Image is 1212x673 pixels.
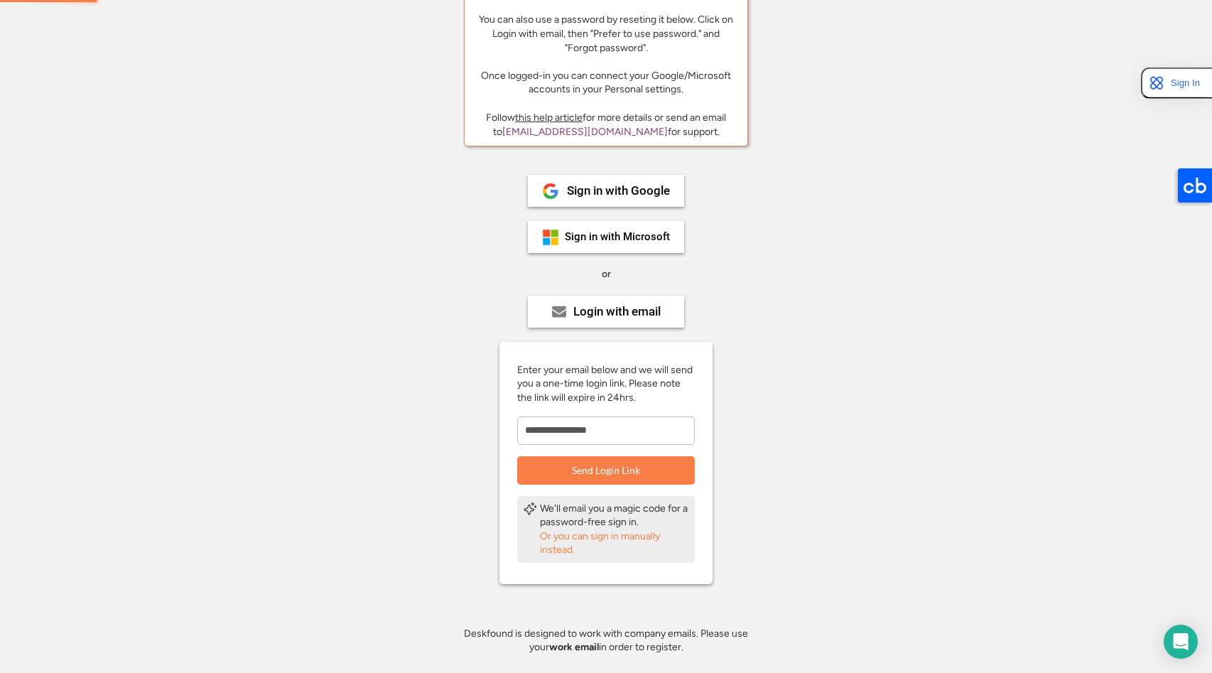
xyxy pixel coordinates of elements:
div: Open Intercom Messenger [1164,625,1198,659]
div: We'll email you a magic code for a password-free sign in. [540,502,689,529]
div: Enter your email below and we will send you a one-time login link. Please note the link will expi... [517,363,695,405]
button: Send Login Link [517,456,695,485]
img: ms-symbollockup_mssymbol_19.png [542,229,559,246]
div: Follow for more details or send an email to for support. [475,111,737,139]
strong: work email [549,641,599,653]
div: Login with email [573,306,661,318]
div: Or you can sign in manually instead. [540,529,689,557]
div: Sign in with Google [567,185,670,197]
div: Deskfound is designed to work with company emails. Please use your in order to register. [446,627,766,655]
div: Sign in with Microsoft [565,232,670,242]
a: this help article [515,112,583,124]
a: [EMAIL_ADDRESS][DOMAIN_NAME] [502,126,668,138]
img: 1024px-Google__G__Logo.svg.png [542,183,559,200]
div: or [602,267,611,281]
